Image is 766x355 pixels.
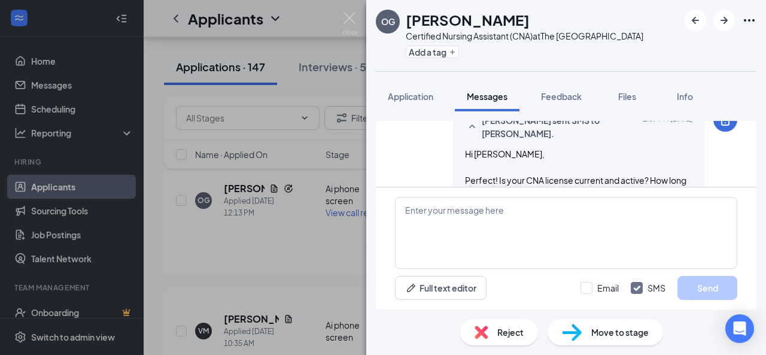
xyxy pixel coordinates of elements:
[497,326,524,339] span: Reject
[677,91,693,102] span: Info
[381,16,395,28] div: OG
[677,276,737,300] button: Send
[717,13,731,28] svg: ArrowRight
[465,120,479,134] svg: SmallChevronUp
[742,13,756,28] svg: Ellipses
[591,326,649,339] span: Move to stage
[395,276,487,300] button: Full text editorPen
[388,91,433,102] span: Application
[685,10,706,31] button: ArrowLeftNew
[449,48,456,56] svg: Plus
[688,13,703,28] svg: ArrowLeftNew
[406,10,530,30] h1: [PERSON_NAME]
[713,10,735,31] button: ArrowRight
[406,45,459,58] button: PlusAdd a tag
[643,114,692,140] span: [DATE] 1:07 PM
[482,114,639,140] span: [PERSON_NAME] sent SMS to [PERSON_NAME].
[465,148,686,199] span: Hi [PERSON_NAME], Perfect! Is your CNA license current and active? How long have you been a CNA for?
[725,314,754,343] div: Open Intercom Messenger
[618,91,636,102] span: Files
[405,282,417,294] svg: Pen
[467,91,507,102] span: Messages
[406,30,643,42] div: Certified Nursing Assistant (CNA) at The [GEOGRAPHIC_DATA]
[541,91,582,102] span: Feedback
